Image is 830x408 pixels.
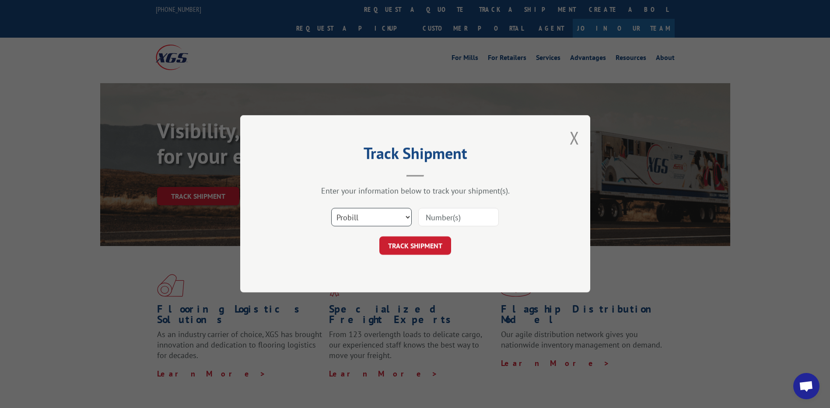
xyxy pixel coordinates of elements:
[793,373,819,399] a: Open chat
[284,147,546,164] h2: Track Shipment
[284,186,546,196] div: Enter your information below to track your shipment(s).
[570,126,579,149] button: Close modal
[418,208,499,227] input: Number(s)
[379,237,451,255] button: TRACK SHIPMENT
